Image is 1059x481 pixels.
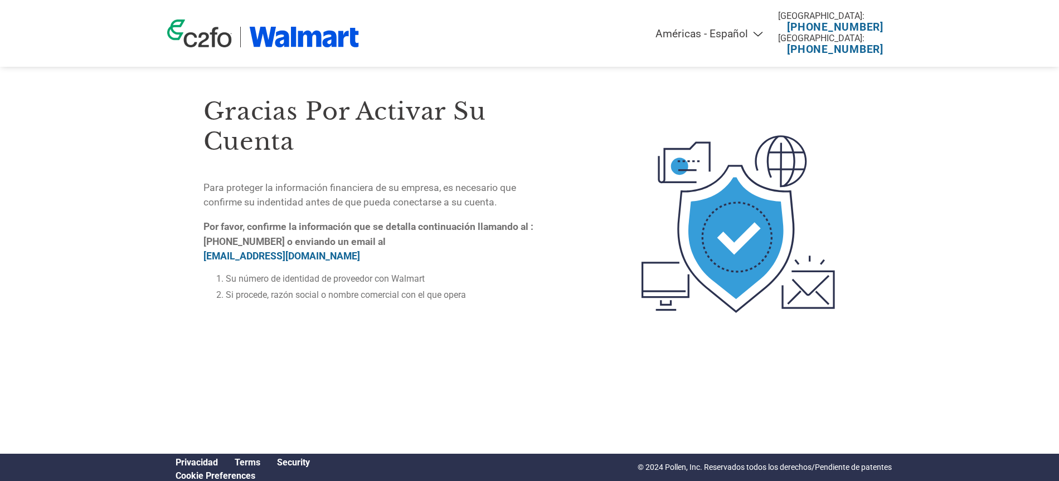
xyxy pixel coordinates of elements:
[638,462,892,473] p: © 2024 Pollen, Inc. Reservados todos los derechos/Pendiente de patentes
[787,21,883,33] a: [PHONE_NUMBER]
[203,221,533,262] strong: Por favor, confirme la información que se detalla continuación llamando al : [PHONE_NUMBER] o env...
[277,457,310,468] a: Security
[226,273,556,284] li: Su número de identidad de proveedor con Walmart
[621,72,856,376] img: activated
[176,470,255,481] a: Cookie Preferences, opens a dedicated popup modal window
[778,11,892,21] div: [GEOGRAPHIC_DATA]:
[167,470,318,481] div: Open Cookie Preferences Modal
[203,251,360,262] a: [EMAIL_ADDRESS][DOMAIN_NAME]
[176,457,218,468] a: Privacidad
[226,289,556,300] li: Si procede, razón social o nombre comercial con el que opera
[249,27,359,47] img: Walmart
[167,19,232,47] img: c2fo logo
[778,33,892,43] div: [GEOGRAPHIC_DATA]:
[235,457,260,468] a: Terms
[203,180,556,210] p: Para proteger la información financiera de su empresa, es necesario que confirme su indentidad an...
[203,96,556,156] h3: Gracias por activar su cuenta
[787,43,883,56] a: [PHONE_NUMBER]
